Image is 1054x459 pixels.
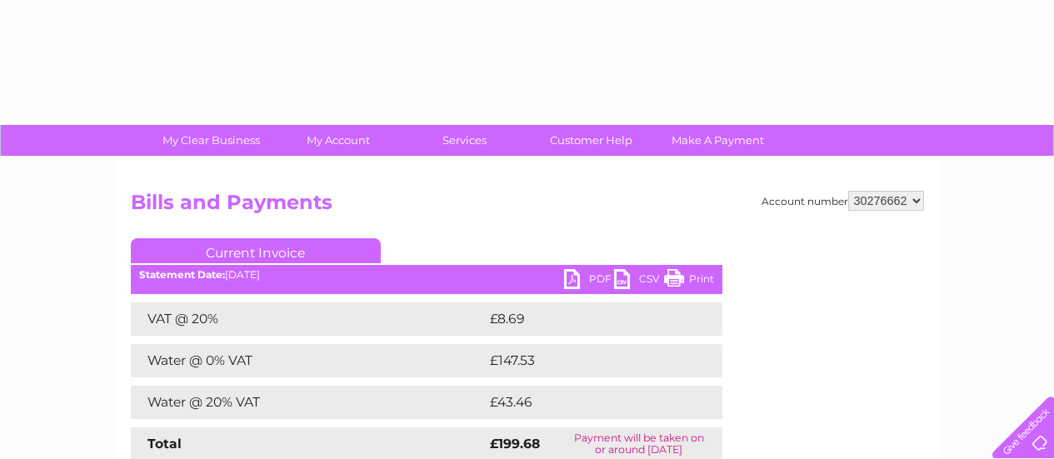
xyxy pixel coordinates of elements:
b: Statement Date: [139,268,225,281]
a: Make A Payment [649,125,787,156]
td: £147.53 [486,344,691,377]
a: PDF [564,269,614,293]
h2: Bills and Payments [131,191,924,222]
a: My Account [269,125,407,156]
a: Current Invoice [131,238,381,263]
a: Customer Help [522,125,660,156]
a: Services [396,125,533,156]
strong: Total [147,436,182,452]
div: [DATE] [131,269,722,281]
td: £8.69 [486,302,684,336]
strong: £199.68 [490,436,540,452]
td: Water @ 20% VAT [131,386,486,419]
a: CSV [614,269,664,293]
td: £43.46 [486,386,689,419]
a: Print [664,269,714,293]
td: VAT @ 20% [131,302,486,336]
a: My Clear Business [142,125,280,156]
td: Water @ 0% VAT [131,344,486,377]
div: Account number [762,191,924,211]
